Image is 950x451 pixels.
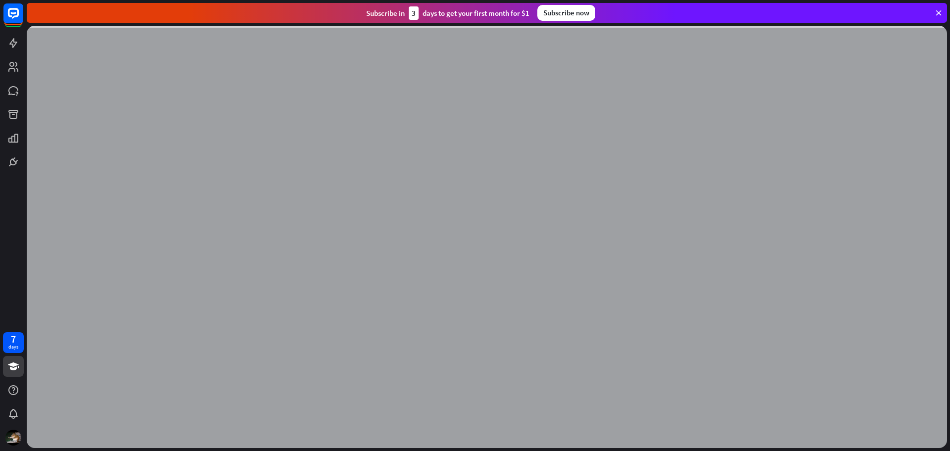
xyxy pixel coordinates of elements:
div: days [8,344,18,351]
div: Subscribe now [537,5,595,21]
a: 7 days [3,332,24,353]
div: 3 [409,6,419,20]
div: 7 [11,335,16,344]
div: Subscribe in days to get your first month for $1 [366,6,529,20]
